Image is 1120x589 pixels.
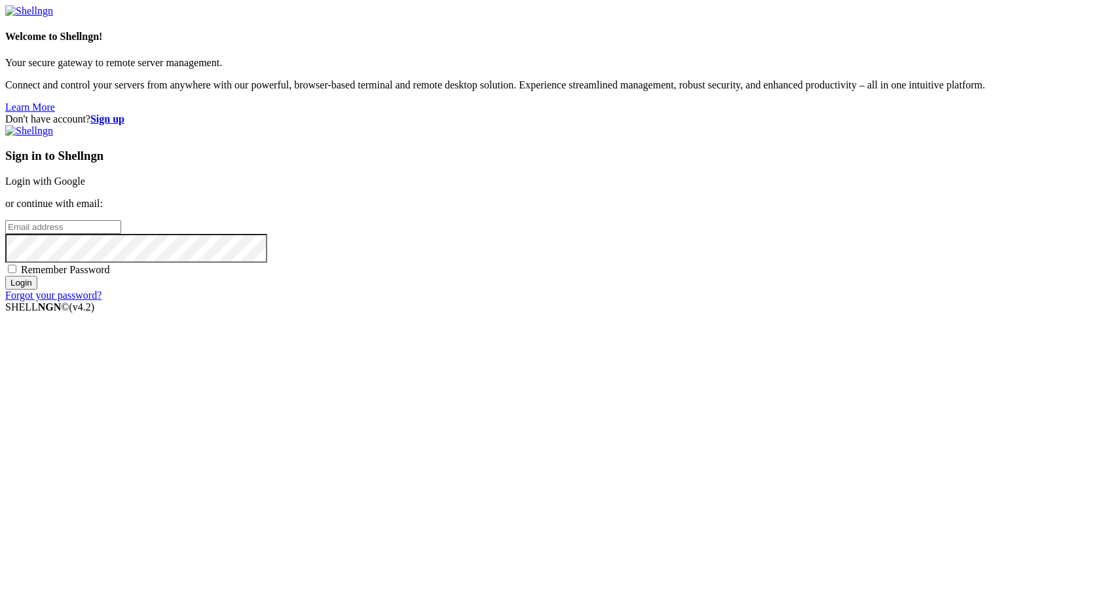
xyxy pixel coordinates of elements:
[5,276,37,290] input: Login
[5,102,55,113] a: Learn More
[5,198,1115,210] p: or continue with email:
[5,31,1115,43] h4: Welcome to Shellngn!
[38,301,62,313] b: NGN
[5,220,121,234] input: Email address
[5,176,85,187] a: Login with Google
[5,57,1115,69] p: Your secure gateway to remote server management.
[5,301,94,313] span: SHELL ©
[90,113,124,124] a: Sign up
[5,149,1115,163] h3: Sign in to Shellngn
[69,301,95,313] span: 4.2.0
[21,264,110,275] span: Remember Password
[5,79,1115,91] p: Connect and control your servers from anywhere with our powerful, browser-based terminal and remo...
[5,5,53,17] img: Shellngn
[8,265,16,273] input: Remember Password
[5,125,53,137] img: Shellngn
[5,113,1115,125] div: Don't have account?
[5,290,102,301] a: Forgot your password?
